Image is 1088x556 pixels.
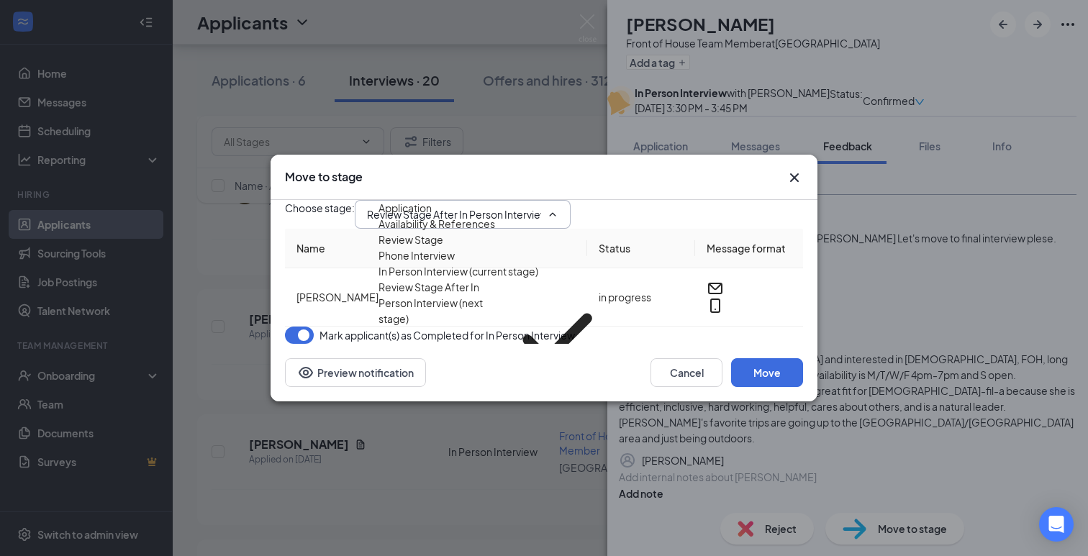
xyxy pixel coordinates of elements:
[707,297,724,314] svg: MobileSms
[285,200,355,229] span: Choose stage :
[319,327,575,344] span: Mark applicant(s) as Completed for In Person Interview
[1039,507,1074,542] div: Open Intercom Messenger
[378,279,498,398] div: Review Stage After In Person Interview (next stage)
[786,169,803,186] button: Close
[498,279,617,398] svg: Checkmark
[378,263,538,279] div: In Person Interview (current stage)
[285,229,587,268] th: Name
[378,247,455,263] div: Phone Interview
[378,232,443,247] div: Review Stage
[297,364,314,381] svg: Eye
[695,229,803,268] th: Message format
[707,280,724,297] svg: Email
[587,229,695,268] th: Status
[378,216,495,232] div: Availability & References
[731,358,803,387] button: Move
[650,358,722,387] button: Cancel
[587,268,695,327] td: in progress
[786,169,803,186] svg: Cross
[285,169,363,185] h3: Move to stage
[285,358,426,387] button: Preview notificationEye
[378,200,432,216] div: Application
[296,291,378,304] span: [PERSON_NAME]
